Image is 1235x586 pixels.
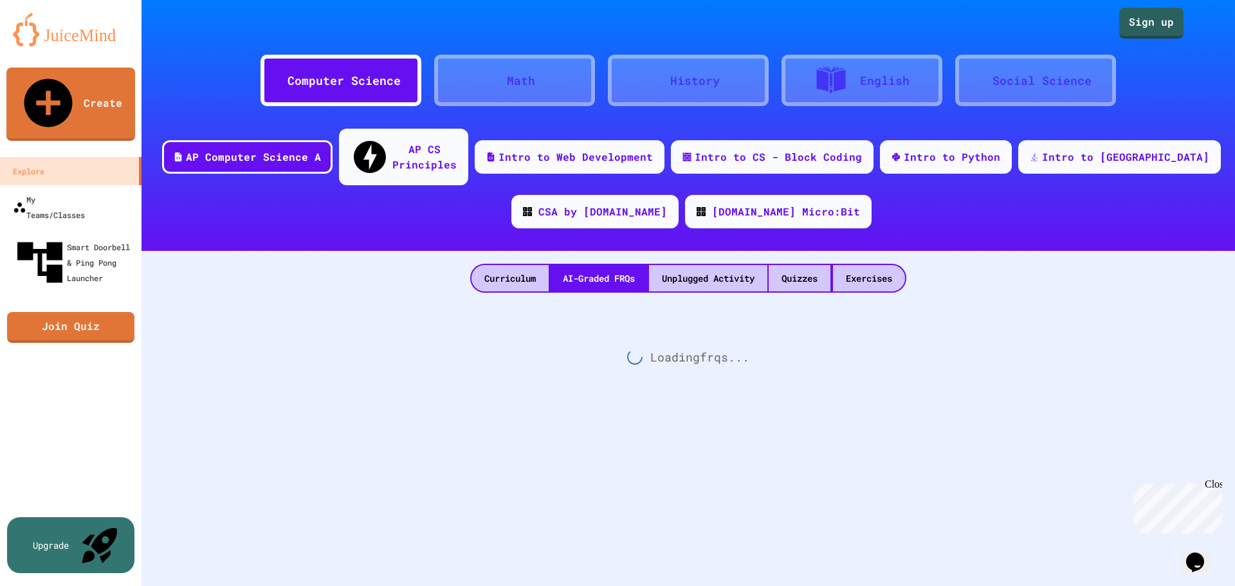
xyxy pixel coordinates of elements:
[523,207,532,216] img: CODE_logo_RGB.png
[186,149,321,165] div: AP Computer Science A
[649,265,767,291] div: Unplugged Activity
[13,192,85,223] div: My Teams/Classes
[1042,149,1209,165] div: Intro to [GEOGRAPHIC_DATA]
[392,142,457,172] div: AP CS Principles
[33,538,69,552] div: Upgrade
[13,163,44,179] div: Explore
[142,293,1235,421] div: Loading frq s...
[471,265,549,291] div: Curriculum
[695,149,862,165] div: Intro to CS - Block Coding
[1119,8,1184,39] a: Sign up
[670,72,720,89] div: History
[1181,535,1222,573] iframe: chat widget
[6,68,135,141] a: Create
[288,72,401,89] div: Computer Science
[538,204,667,219] div: CSA by [DOMAIN_NAME]
[860,72,910,89] div: English
[769,265,830,291] div: Quizzes
[507,72,535,89] div: Math
[993,72,1092,89] div: Social Science
[712,204,860,219] div: [DOMAIN_NAME] Micro:Bit
[5,5,89,82] div: Chat with us now!Close
[904,149,1000,165] div: Intro to Python
[499,149,653,165] div: Intro to Web Development
[13,235,136,289] div: Smart Doorbell & Ping Pong Launcher
[550,265,648,291] div: AI-Graded FRQs
[13,13,129,46] img: logo-orange.svg
[697,207,706,216] img: CODE_logo_RGB.png
[7,312,134,343] a: Join Quiz
[833,265,905,291] div: Exercises
[1128,479,1222,533] iframe: chat widget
